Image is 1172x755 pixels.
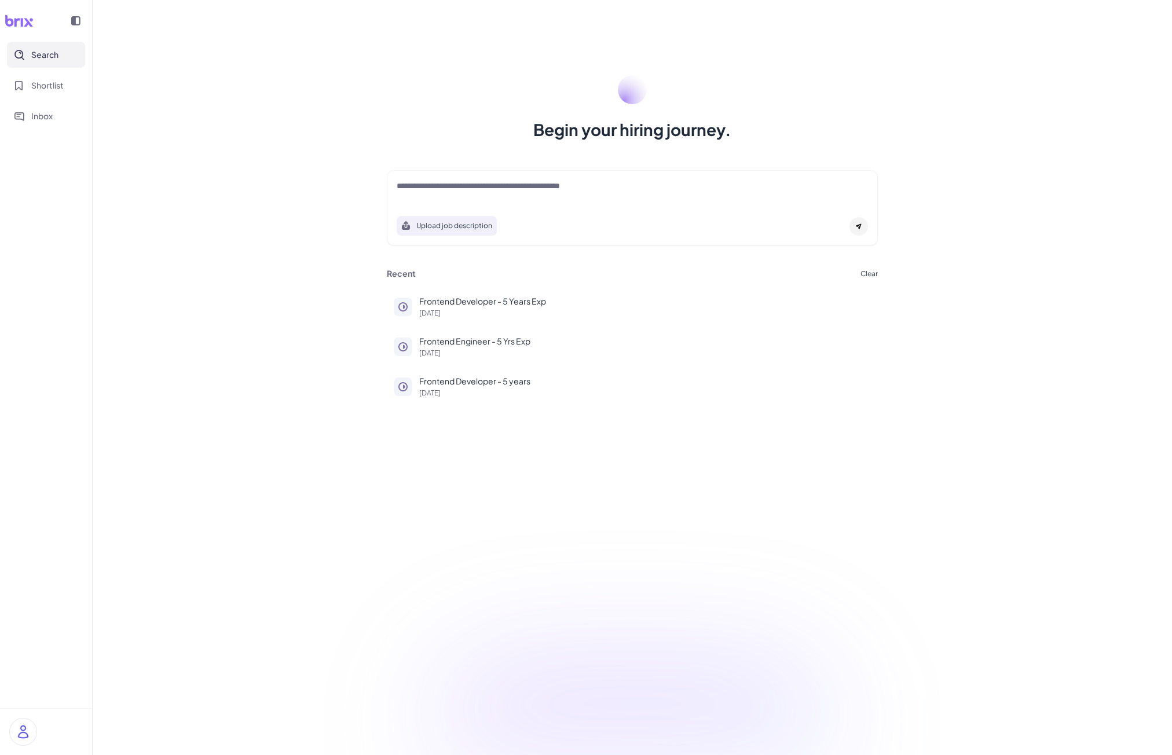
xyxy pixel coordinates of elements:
button: Search using job description [397,216,497,236]
h3: Recent [387,269,416,279]
h1: Begin your hiring journey. [533,118,731,141]
button: Clear [860,270,878,277]
button: Shortlist [7,72,85,98]
button: Search [7,42,85,68]
span: Shortlist [31,79,64,91]
button: Inbox [7,103,85,129]
span: Search [31,49,58,61]
button: Frontend Engineer - 5 Yrs Exp[DATE] [387,328,878,364]
p: [DATE] [419,390,871,397]
img: user_logo.png [10,719,36,745]
p: [DATE] [419,310,871,317]
button: Frontend Developer - 5 years[DATE] [387,368,878,404]
p: Frontend Engineer - 5 Yrs Exp [419,335,871,347]
button: Frontend Developer - 5 Years Exp[DATE] [387,288,878,324]
p: Frontend Developer - 5 years [419,375,871,387]
p: [DATE] [419,350,871,357]
span: Inbox [31,110,53,122]
p: Frontend Developer - 5 Years Exp [419,295,871,307]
